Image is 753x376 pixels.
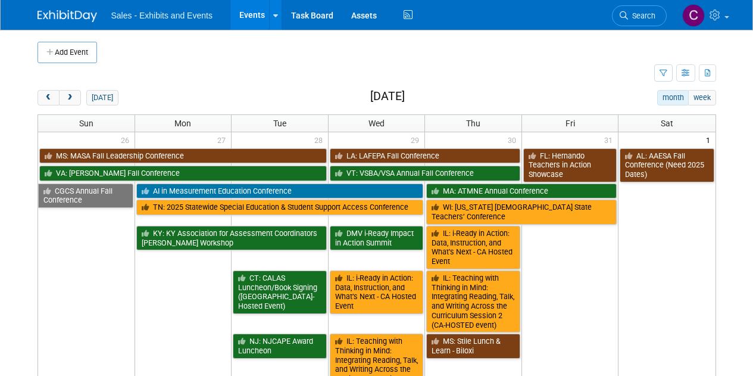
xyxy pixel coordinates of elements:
[410,132,424,147] span: 29
[330,166,520,181] a: VT: VSBA/VSA Annual Fall Conference
[426,184,617,199] a: MA: ATMNE Annual Conference
[523,148,617,182] a: FL: Hernando Teachers in Action Showcase
[120,132,135,147] span: 26
[136,200,424,215] a: TN: 2025 Statewide Special Education & Student Support Access Conference
[688,90,715,105] button: week
[368,119,385,128] span: Wed
[111,11,213,20] span: Sales - Exhibits and Events
[313,132,328,147] span: 28
[507,132,521,147] span: 30
[426,334,520,358] a: MS: Stile Lunch & Learn - Biloxi
[612,5,667,26] a: Search
[628,11,655,20] span: Search
[86,90,118,105] button: [DATE]
[38,42,97,63] button: Add Event
[174,119,191,128] span: Mon
[426,271,520,333] a: IL: Teaching with Thinking in Mind: Integrating Reading, Talk, and Writing Across the Curriculum ...
[330,271,424,314] a: IL: i-Ready in Action: Data, Instruction, and What’s Next - CA Hosted Event
[39,148,327,164] a: MS: MASA Fall Leadership Conference
[233,271,327,314] a: CT: CALAS Luncheon/Book Signing ([GEOGRAPHIC_DATA]-Hosted Event)
[136,184,424,199] a: AI in Measurement Education Conference
[657,90,689,105] button: month
[38,90,60,105] button: prev
[330,148,520,164] a: LA: LAFEPA Fall Conference
[426,200,617,224] a: WI: [US_STATE] [DEMOGRAPHIC_DATA] State Teachers’ Conference
[38,10,97,22] img: ExhibitDay
[136,226,327,250] a: KY: KY Association for Assessment Coordinators [PERSON_NAME] Workshop
[682,4,705,27] img: Christine Lurz
[233,334,327,358] a: NJ: NJCAPE Award Luncheon
[466,119,480,128] span: Thu
[39,166,327,181] a: VA: [PERSON_NAME] Fall Conference
[79,119,93,128] span: Sun
[603,132,618,147] span: 31
[370,90,405,103] h2: [DATE]
[620,148,714,182] a: AL: AAESA Fall Conference (Need 2025 Dates)
[330,226,424,250] a: DMV i-Ready Impact in Action Summit
[426,226,520,269] a: IL: i-Ready in Action: Data, Instruction, and What’s Next - CA Hosted Event
[38,184,133,208] a: CGCS Annual Fall Conference
[216,132,231,147] span: 27
[565,119,575,128] span: Fri
[59,90,81,105] button: next
[273,119,286,128] span: Tue
[661,119,673,128] span: Sat
[705,132,715,147] span: 1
